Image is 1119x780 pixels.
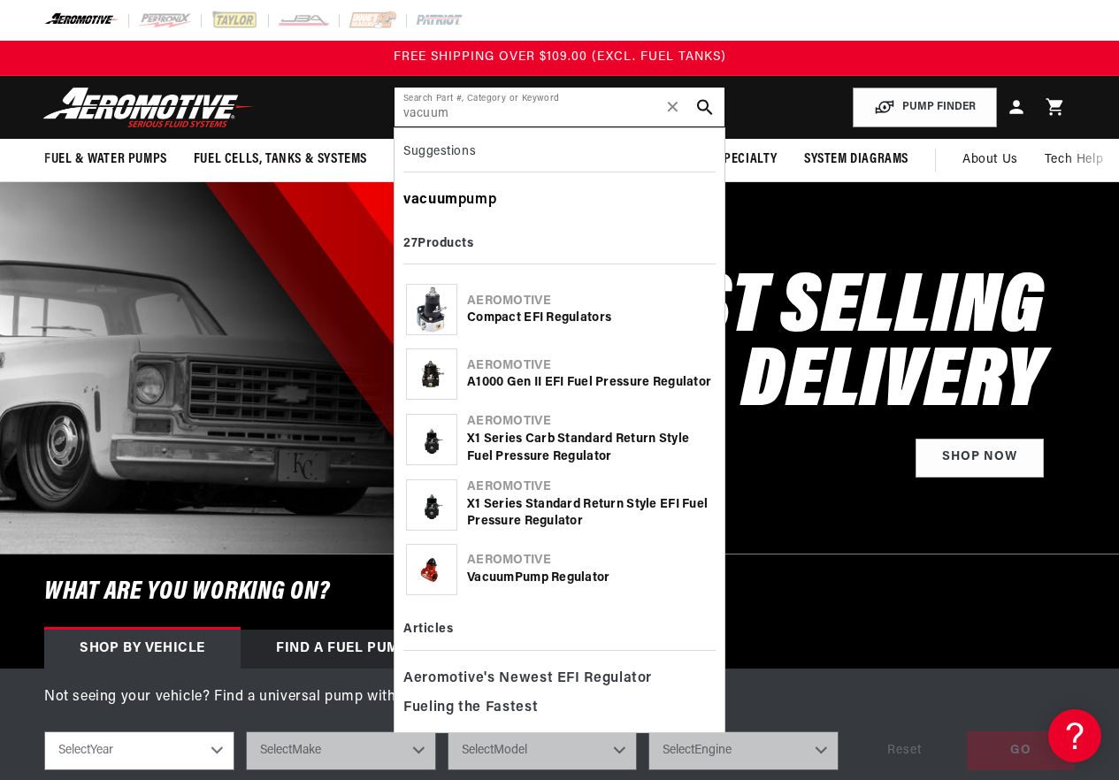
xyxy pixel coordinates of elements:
[1045,150,1103,170] span: Tech Help
[246,731,436,770] select: Make
[467,310,713,327] div: Compact EFI Regulators
[394,50,726,64] span: FREE SHIPPING OVER $109.00 (EXCL. FUEL TANKS)
[467,374,713,392] div: A1000 Gen II EFI Fuel Pressure Regulator
[467,413,713,431] div: Aeromotive
[415,415,448,464] img: X1 Series Carb Standard Return Style Fuel Pressure Regulator
[403,667,652,692] span: Aeromotive's Newest EFI Regulator
[415,349,448,399] img: A1000 Gen II EFI Fuel Pressure Regulator
[194,150,367,169] span: Fuel Cells, Tanks & Systems
[467,496,713,531] div: X1 Series Standard Return Style EFI Fuel Pressure Regulator
[415,480,448,530] img: X1 Series Standard Return Style EFI Fuel Pressure Regulator
[916,439,1044,478] a: Shop Now
[403,623,453,636] b: Articles
[648,731,839,770] select: Engine
[422,272,1044,421] h2: SHOP BEST SELLING FUEL DELIVERY
[467,431,713,465] div: X1 Series Carb Standard Return Style Fuel Pressure Regulator
[395,88,724,126] input: Search by Part Number, Category or Keyword
[241,630,444,669] div: Find a Fuel Pump
[686,88,724,126] button: search button
[403,696,538,721] span: Fueling the Fastest
[31,139,180,180] summary: Fuel & Water Pumps
[467,570,713,587] div: Pump Regulator
[467,552,713,570] div: Aeromotive
[415,285,449,334] img: Compact EFI Regulators
[403,137,716,172] div: Suggestions
[44,686,1075,709] p: Not seeing your vehicle? Find a universal pump with our
[38,87,259,128] img: Aeromotive
[380,139,510,180] summary: Fuel Regulators
[467,571,515,585] b: Vacuum
[467,357,713,375] div: Aeromotive
[665,93,681,121] span: ✕
[853,88,997,127] button: PUMP FINDER
[804,150,908,169] span: System Diagrams
[791,139,922,180] summary: System Diagrams
[403,193,458,207] b: vacuum
[180,139,380,180] summary: Fuel Cells, Tanks & Systems
[467,478,713,496] div: Aeromotive
[44,630,241,669] div: Shop by vehicle
[407,552,456,586] img: Vacuum Pump Regulator
[44,731,234,770] select: Year
[467,293,713,310] div: Aeromotive
[448,731,638,770] select: Model
[403,186,716,216] div: pump
[962,153,1018,166] span: About Us
[1031,139,1116,181] summary: Tech Help
[949,139,1031,181] a: About Us
[44,150,167,169] span: Fuel & Water Pumps
[403,237,474,250] b: 27 Products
